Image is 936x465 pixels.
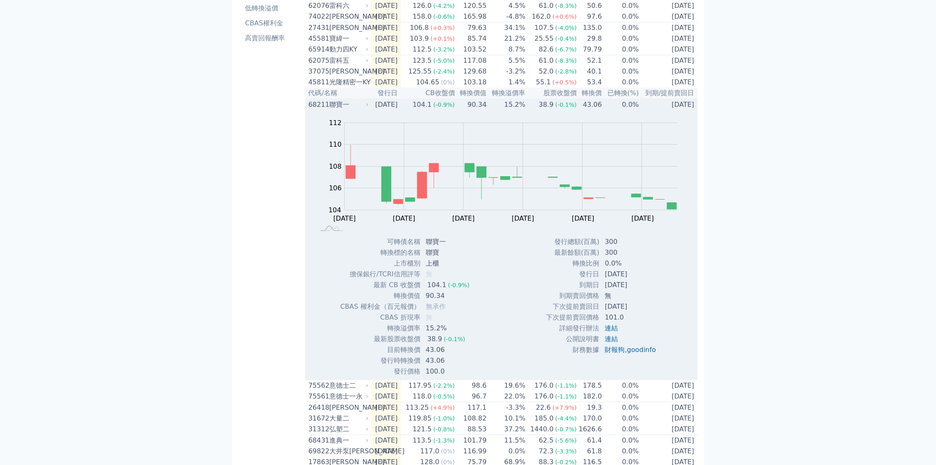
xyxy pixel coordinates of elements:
[370,22,401,34] td: [DATE]
[433,13,455,20] span: (-0.6%)
[329,446,367,456] div: 大井泵[PERSON_NAME]
[603,435,640,446] td: 0.0%
[546,247,600,258] td: 最新餘額(百萬)
[555,426,577,433] span: (-0.7%)
[329,119,342,127] tspan: 112
[487,22,526,34] td: 34.1%
[426,280,448,290] div: 104.1
[577,11,603,22] td: 97.6
[530,12,553,22] div: 162.0
[555,68,577,75] span: (-2.8%)
[340,344,420,355] td: 目前轉換價
[441,79,455,86] span: (0%)
[433,101,455,108] span: (-0.9%)
[329,66,367,76] div: [PERSON_NAME]
[537,1,556,11] div: 61.0
[370,413,401,424] td: [DATE]
[407,413,433,423] div: 119.85
[370,11,401,22] td: [DATE]
[600,344,663,355] td: ,
[487,391,526,402] td: 22.0%
[430,25,454,31] span: (+0.3%)
[603,391,640,402] td: 0.0%
[433,382,455,389] span: (-2.2%)
[309,56,327,66] div: 62075
[640,435,698,446] td: [DATE]
[340,301,420,312] td: CBAS 權利金（百元報價）
[340,258,420,269] td: 上市櫃別
[419,446,441,456] div: 117.0
[600,301,663,312] td: [DATE]
[555,448,577,455] span: (-3.3%)
[533,381,556,391] div: 176.0
[370,66,401,77] td: [DATE]
[340,236,420,247] td: 可轉債名稱
[441,448,455,455] span: (0%)
[309,77,327,87] div: 45811
[370,391,401,402] td: [DATE]
[640,44,698,55] td: [DATE]
[546,312,600,323] td: 下次提前賣回價格
[555,437,577,444] span: (-5.6%)
[329,1,367,11] div: 雷科六
[455,55,487,66] td: 117.08
[407,381,433,391] div: 117.95
[329,403,367,413] div: [PERSON_NAME]
[455,424,487,435] td: 88.53
[546,344,600,355] td: 財務數據
[546,323,600,334] td: 詳細發行辦法
[421,236,476,247] td: 聯寶一
[577,44,603,55] td: 79.79
[487,380,526,391] td: 19.6%
[455,413,487,424] td: 108.82
[555,35,577,42] span: (-0.4%)
[340,334,420,344] td: 最新股票收盤價
[455,44,487,55] td: 103.52
[553,404,577,411] span: (+7.9%)
[329,44,367,54] div: 動力四KY
[340,269,420,280] td: 擔保銀行/TCRI信用評等
[533,34,556,44] div: 25.55
[346,145,677,209] g: Series
[309,23,327,33] div: 27431
[487,88,526,99] th: 轉換溢價率
[455,66,487,77] td: 129.68
[433,415,455,422] span: (-1.0%)
[455,446,487,457] td: 116.99
[640,424,698,435] td: [DATE]
[411,44,433,54] div: 112.5
[546,258,600,269] td: 轉換比例
[603,11,640,22] td: 0.0%
[408,23,431,33] div: 106.8
[329,56,367,66] div: 雷科五
[455,22,487,34] td: 79.63
[455,77,487,88] td: 103.18
[537,446,556,456] div: 72.3
[487,77,526,88] td: 1.4%
[370,88,401,99] th: 發行日
[329,100,367,110] div: 聯寶一
[600,247,663,258] td: 300
[577,99,603,110] td: 43.06
[487,44,526,55] td: 8.7%
[333,214,356,222] tspan: [DATE]
[512,214,534,222] tspan: [DATE]
[640,446,698,457] td: [DATE]
[537,56,556,66] div: 61.0
[329,435,367,445] div: 進典一
[329,162,342,170] tspan: 108
[577,391,603,402] td: 182.0
[329,77,367,87] div: 光隆精密一KY
[640,413,698,424] td: [DATE]
[640,55,698,66] td: [DATE]
[309,391,327,401] div: 75561
[401,88,455,99] th: CB收盤價
[603,446,640,457] td: 0.0%
[603,402,640,413] td: 0.0%
[487,0,526,11] td: 4.5%
[309,66,327,76] div: 37075
[533,391,556,401] div: 176.0
[526,88,577,99] th: 股票收盤價
[309,1,327,11] div: 62076
[370,99,401,110] td: [DATE]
